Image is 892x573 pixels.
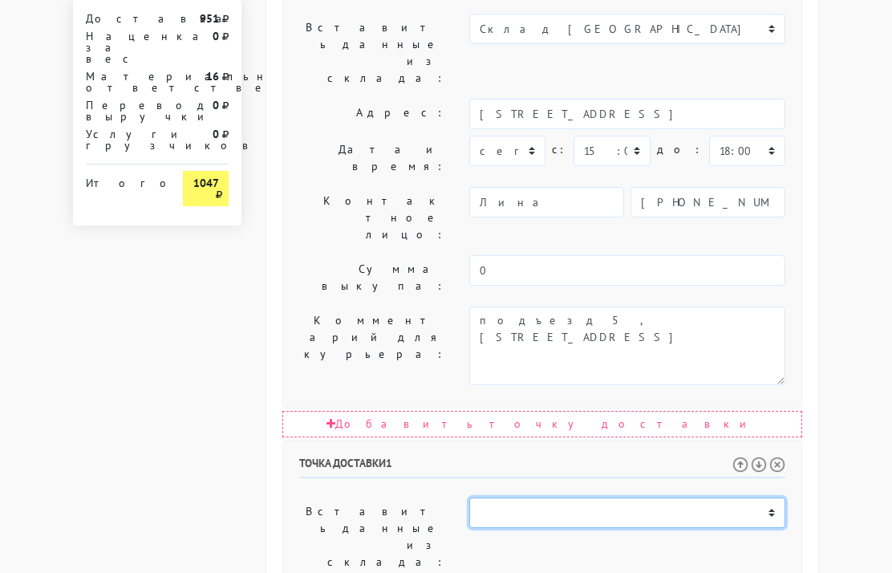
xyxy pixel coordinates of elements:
div: Наценка за вес [74,30,171,64]
textarea: подъезд 5, [STREET_ADDRESS] [469,307,785,385]
h6: Точка доставки [299,457,785,478]
strong: 0 [213,127,219,141]
label: c: [552,136,567,164]
label: Вставить данные из склада: [287,14,457,92]
span: 1 [386,456,392,470]
div: Перевод выручки [74,100,171,122]
div: Доставка [74,13,171,24]
strong: 1047 [193,176,219,190]
div: Добавить точку доставки [282,411,802,437]
label: Сумма выкупа: [287,255,457,300]
label: Дата и время: [287,136,457,181]
div: Услуги грузчиков [74,128,171,151]
input: Телефон [630,187,785,217]
strong: 16 [206,69,219,83]
strong: 0 [213,29,219,43]
strong: 0 [213,98,219,112]
label: Комментарий для курьера: [287,307,457,385]
label: Адрес: [287,99,457,129]
div: Материальная ответственность [74,71,171,93]
div: Итого [86,171,159,189]
strong: 951 [200,11,219,26]
label: до: [657,136,703,164]
label: Контактное лицо: [287,187,457,249]
input: Имя [469,187,624,217]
